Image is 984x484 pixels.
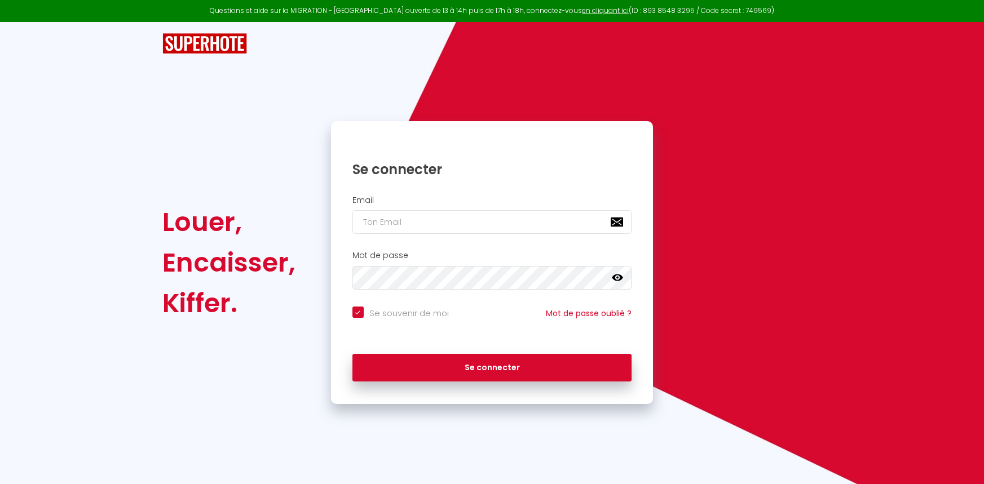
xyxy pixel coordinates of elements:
[162,242,295,283] div: Encaisser,
[162,202,295,242] div: Louer,
[582,6,629,15] a: en cliquant ici
[352,210,632,234] input: Ton Email
[352,161,632,178] h1: Se connecter
[352,354,632,382] button: Se connecter
[352,251,632,260] h2: Mot de passe
[162,33,247,54] img: SuperHote logo
[546,308,632,319] a: Mot de passe oublié ?
[352,196,632,205] h2: Email
[162,283,295,323] div: Kiffer.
